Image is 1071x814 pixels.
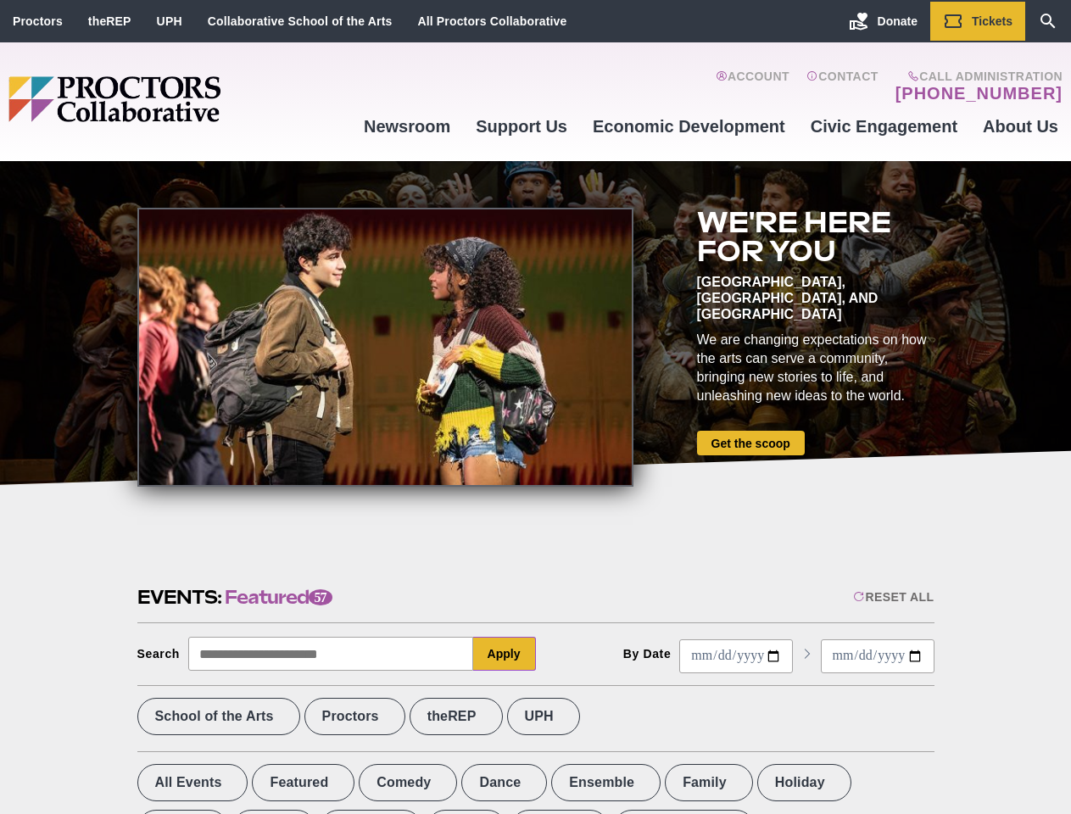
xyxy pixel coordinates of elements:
span: 57 [309,589,332,605]
label: Dance [461,764,547,801]
a: Support Us [463,103,580,149]
a: theREP [88,14,131,28]
img: Proctors logo [8,76,351,122]
label: UPH [507,698,580,735]
a: UPH [157,14,182,28]
a: [PHONE_NUMBER] [895,83,1063,103]
a: Donate [836,2,930,41]
a: About Us [970,103,1071,149]
a: Newsroom [351,103,463,149]
label: School of the Arts [137,698,300,735]
a: Search [1025,2,1071,41]
span: Tickets [972,14,1012,28]
div: We are changing expectations on how the arts can serve a community, bringing new stories to life,... [697,331,934,405]
div: [GEOGRAPHIC_DATA], [GEOGRAPHIC_DATA], and [GEOGRAPHIC_DATA] [697,274,934,322]
label: Comedy [359,764,457,801]
a: Civic Engagement [798,103,970,149]
label: Proctors [304,698,405,735]
label: theREP [410,698,503,735]
label: Ensemble [551,764,661,801]
span: Call Administration [890,70,1063,83]
div: Reset All [853,590,934,604]
a: All Proctors Collaborative [417,14,566,28]
div: By Date [623,647,672,661]
a: Collaborative School of the Arts [208,14,393,28]
div: Search [137,647,181,661]
span: Donate [878,14,918,28]
label: Featured [252,764,354,801]
a: Contact [806,70,879,103]
label: All Events [137,764,248,801]
label: Family [665,764,753,801]
a: Proctors [13,14,63,28]
h2: Events: [137,584,332,610]
h2: We're here for you [697,208,934,265]
a: Get the scoop [697,431,805,455]
label: Holiday [757,764,851,801]
button: Apply [473,637,536,671]
span: Featured [225,584,332,610]
a: Account [716,70,789,103]
a: Economic Development [580,103,798,149]
a: Tickets [930,2,1025,41]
